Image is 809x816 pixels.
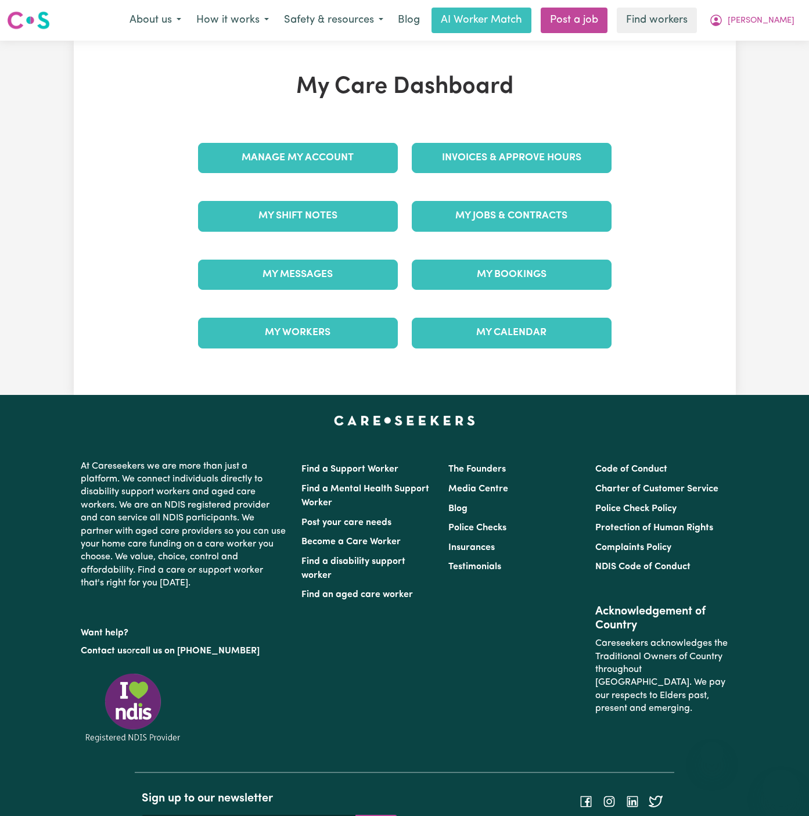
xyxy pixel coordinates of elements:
img: Registered NDIS provider [81,671,185,744]
a: Media Centre [448,484,508,494]
p: Careseekers acknowledges the Traditional Owners of Country throughout [GEOGRAPHIC_DATA]. We pay o... [595,632,728,720]
a: NDIS Code of Conduct [595,562,691,571]
img: Careseekers logo [7,10,50,31]
a: Find a Mental Health Support Worker [301,484,429,508]
a: My Jobs & Contracts [412,201,612,231]
a: Manage My Account [198,143,398,173]
iframe: Button to launch messaging window [763,770,800,807]
a: Follow Careseekers on Facebook [579,797,593,806]
a: Become a Care Worker [301,537,401,547]
a: My Workers [198,318,398,348]
a: Find a Support Worker [301,465,398,474]
button: My Account [702,8,802,33]
h2: Acknowledgement of Country [595,605,728,632]
button: Safety & resources [276,8,391,33]
a: AI Worker Match [432,8,531,33]
a: My Shift Notes [198,201,398,231]
a: Find a disability support worker [301,557,405,580]
a: The Founders [448,465,506,474]
a: Careseekers logo [7,7,50,34]
a: Testimonials [448,562,501,571]
a: My Calendar [412,318,612,348]
a: Police Check Policy [595,504,677,513]
a: Post a job [541,8,607,33]
h2: Sign up to our newsletter [142,792,397,806]
a: Code of Conduct [595,465,667,474]
a: Post your care needs [301,518,391,527]
a: My Messages [198,260,398,290]
a: Blog [391,8,427,33]
p: or [81,640,287,662]
a: Follow Careseekers on Instagram [602,797,616,806]
a: Follow Careseekers on Twitter [649,797,663,806]
a: Charter of Customer Service [595,484,718,494]
p: Want help? [81,622,287,639]
a: Contact us [81,646,127,656]
a: Invoices & Approve Hours [412,143,612,173]
a: Find an aged care worker [301,590,413,599]
h1: My Care Dashboard [191,73,619,101]
iframe: Close message [700,742,724,765]
a: call us on [PHONE_NUMBER] [135,646,260,656]
a: Find workers [617,8,697,33]
span: [PERSON_NAME] [728,15,794,27]
a: Careseekers home page [334,416,475,425]
button: How it works [189,8,276,33]
p: At Careseekers we are more than just a platform. We connect individuals directly to disability su... [81,455,287,595]
a: Follow Careseekers on LinkedIn [625,797,639,806]
button: About us [122,8,189,33]
a: Protection of Human Rights [595,523,713,533]
a: My Bookings [412,260,612,290]
a: Insurances [448,543,495,552]
a: Police Checks [448,523,506,533]
a: Blog [448,504,468,513]
a: Complaints Policy [595,543,671,552]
